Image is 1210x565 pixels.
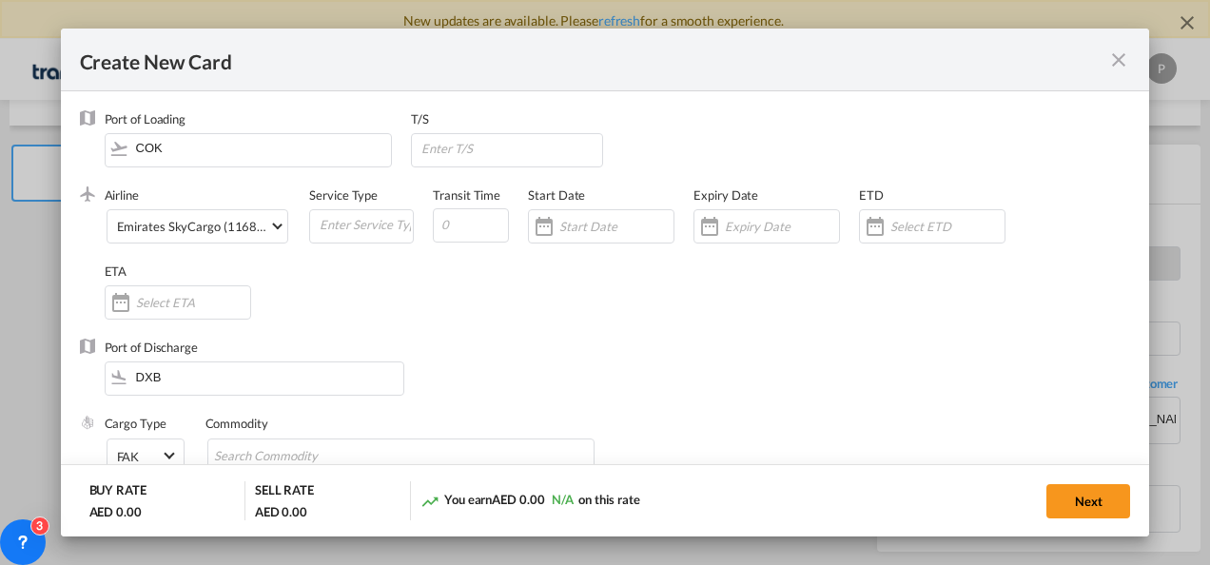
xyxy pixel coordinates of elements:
label: Service Type [309,187,378,203]
input: Expiry Date [725,219,839,234]
label: Airline [105,187,139,203]
input: Enter Port of Discharge [114,362,403,391]
div: AED 0.00 [89,503,142,520]
label: Cargo Type [105,416,166,431]
md-dialog: Create New CardPort ... [61,29,1150,537]
div: Create New Card [80,48,1108,71]
label: T/S [411,111,429,127]
input: Start Date [559,219,673,234]
button: Next [1046,484,1130,518]
label: Expiry Date [693,187,758,203]
md-icon: icon-close fg-AAA8AD m-0 pointer [1107,49,1130,71]
md-select: Select Cargo type: FAK [107,438,185,473]
span: AED 0.00 [492,492,544,507]
input: Select ETA [136,295,250,310]
input: Enter T/S [420,134,602,163]
div: FAK [117,449,140,464]
span: N/A [552,492,574,507]
label: Port of Loading [105,111,186,127]
input: Search Commodity [214,441,388,472]
md-icon: icon-trending-up [420,492,439,511]
input: Select ETD [890,219,1005,234]
div: BUY RATE [89,481,146,503]
md-chips-wrap: Chips container with autocompletion. Enter the text area, type text to search, and then use the u... [207,438,595,473]
label: Start Date [528,187,585,203]
img: cargo.png [80,415,95,430]
label: ETA [105,263,127,279]
label: Commodity [205,416,268,431]
label: Port of Discharge [105,340,198,355]
md-select: Select Airline: Emirates SkyCargo (1168-EK / -) [107,209,289,244]
div: Emirates SkyCargo (1168-EK / -) [117,219,297,234]
label: ETD [859,187,884,203]
div: SELL RATE [255,481,314,503]
input: Enter Service Type [318,210,413,239]
div: AED 0.00 [255,503,307,520]
input: 0 [433,208,509,243]
input: Enter Port of Loading [114,134,392,163]
div: You earn on this rate [420,491,640,511]
label: Transit Time [433,187,500,203]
